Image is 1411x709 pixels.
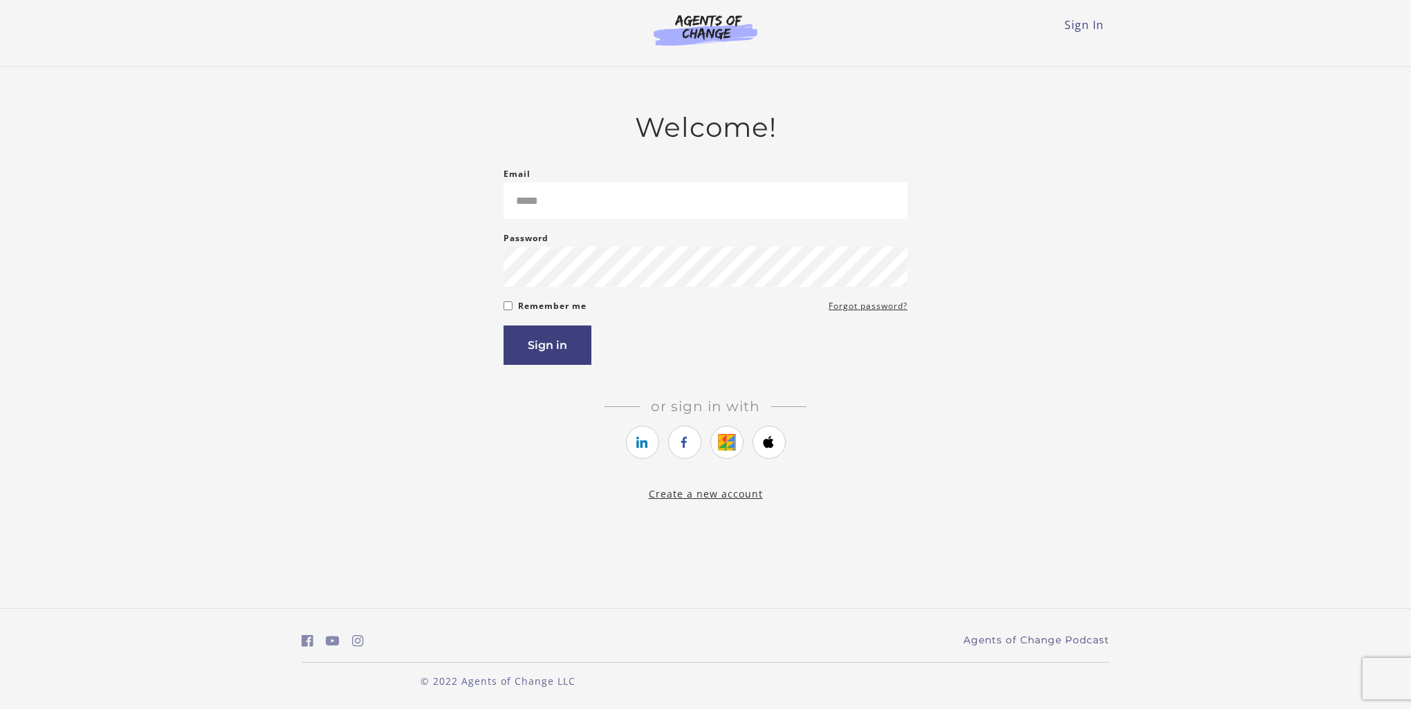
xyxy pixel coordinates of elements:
[626,426,659,459] a: https://courses.thinkific.com/users/auth/linkedin?ss%5Breferral%5D=&ss%5Buser_return_to%5D=&ss%5B...
[352,631,364,651] a: https://www.instagram.com/agentsofchangeprep/ (Open in a new window)
[504,230,548,247] label: Password
[649,487,763,500] a: Create a new account
[668,426,701,459] a: https://courses.thinkific.com/users/auth/facebook?ss%5Breferral%5D=&ss%5Buser_return_to%5D=&ss%5B...
[326,634,340,647] i: https://www.youtube.com/c/AgentsofChangeTestPrepbyMeaganMitchell (Open in a new window)
[1064,17,1104,32] a: Sign In
[639,14,772,46] img: Agents of Change Logo
[829,298,907,314] a: Forgot password?
[963,633,1109,647] a: Agents of Change Podcast
[504,111,907,144] h2: Welcome!
[302,631,313,651] a: https://www.facebook.com/groups/aswbtestprep (Open in a new window)
[504,166,531,182] label: Email
[352,634,364,647] i: https://www.instagram.com/agentsofchangeprep/ (Open in a new window)
[710,426,744,459] a: https://courses.thinkific.com/users/auth/google?ss%5Breferral%5D=&ss%5Buser_return_to%5D=&ss%5Bvi...
[326,631,340,651] a: https://www.youtube.com/c/AgentsofChangeTestPrepbyMeaganMitchell (Open in a new window)
[302,634,313,647] i: https://www.facebook.com/groups/aswbtestprep (Open in a new window)
[753,426,786,459] a: https://courses.thinkific.com/users/auth/apple?ss%5Breferral%5D=&ss%5Buser_return_to%5D=&ss%5Bvis...
[302,674,694,688] p: © 2022 Agents of Change LLC
[640,398,771,415] span: Or sign in with
[518,298,587,314] label: Remember me
[504,325,591,365] button: Sign in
